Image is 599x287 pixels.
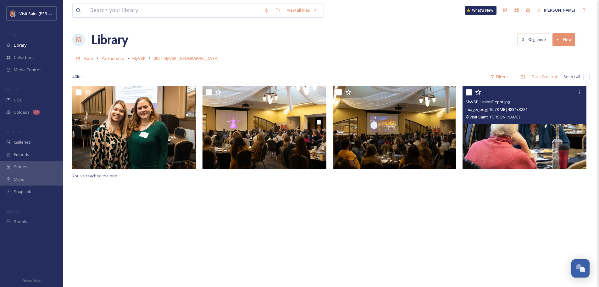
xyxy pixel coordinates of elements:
[518,33,552,46] a: Organise
[466,99,510,105] span: MyVSP_UnionDepot.jpg
[202,86,326,169] img: MyVSP_UnionDepot (2).jpg
[14,152,29,158] span: Embeds
[333,86,457,169] img: MyVSP_UnionDepot (1).jpg
[14,97,22,103] span: UGC
[14,55,35,60] span: Collections
[154,55,219,61] span: 2024 MyVSP: [GEOGRAPHIC_DATA]
[14,219,27,225] span: Socials
[466,106,528,112] span: image/jpeg | 16.78 MB | 4831 x 3221
[6,32,17,37] span: MEDIA
[534,4,578,16] a: [PERSON_NAME]
[10,10,16,17] img: Visit%20Saint%20Paul%20Updated%20Profile%20Image.jpg
[14,42,26,48] span: Library
[463,86,586,169] img: MyVSP_UnionDepot.jpg
[22,276,41,284] a: Privacy Policy
[563,74,580,80] span: Select all
[14,109,30,115] span: Uploads
[72,74,83,80] span: 4 file s
[14,189,31,195] span: SnapLink
[102,55,124,62] a: Partnership
[6,129,21,134] span: WIDGETS
[84,55,93,61] span: Root
[72,86,196,169] img: MyVSP_UnionDepot (3).jpg
[529,71,560,83] div: Date Created
[571,259,590,278] button: Open Chat
[132,55,146,61] span: MyVSP
[518,33,549,46] button: Organise
[14,164,27,170] span: Stories
[465,6,496,15] a: What's New
[72,173,117,179] span: You've reached the end
[6,87,20,92] span: COLLECT
[22,278,41,283] span: Privacy Policy
[14,176,24,182] span: Maps
[466,114,520,120] span: © Visit Saint [PERSON_NAME]
[102,55,124,61] span: Partnership
[487,71,511,83] div: Filters
[19,10,70,16] span: Visit Saint [PERSON_NAME]
[91,30,128,49] a: Library
[154,55,219,62] a: 2024 MyVSP: [GEOGRAPHIC_DATA]
[33,110,40,115] div: 23
[84,55,93,62] a: Root
[6,209,19,214] span: SOCIALS
[14,139,31,145] span: Galleries
[14,67,42,73] span: Media Centres
[544,7,575,13] span: [PERSON_NAME]
[132,55,146,62] a: MyVSP
[552,33,575,46] button: New
[87,3,261,17] input: Search your library
[284,4,320,16] a: View all files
